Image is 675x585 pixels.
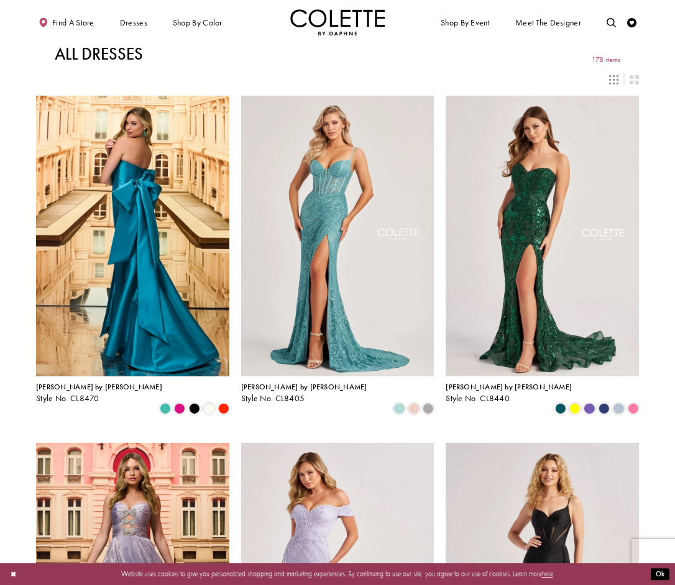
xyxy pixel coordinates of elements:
i: Sea Glass [393,403,405,414]
div: Colette by Daphne Style No. CL8470 [36,383,162,403]
i: Smoke [423,403,434,414]
a: Visit Colette by Daphne Style No. CL8440 Page [446,96,639,376]
a: Visit Colette by Daphne Style No. CL8470 Page [36,96,229,376]
a: Toggle search [604,9,618,35]
a: Visit Colette by Daphne Style No. CL8405 Page [241,96,434,376]
img: Colette by Daphne [290,9,385,35]
button: Close Dialog [6,566,21,583]
span: Style No. CL8405 [241,393,305,404]
i: Yellow [569,403,581,414]
i: Rose [408,403,420,414]
i: Fuchsia [174,403,185,414]
i: Diamond White [203,403,214,414]
span: 178 items [592,56,620,64]
h1: All Dresses [55,45,143,63]
a: Meet the designer [513,9,584,35]
i: Violet [584,403,595,414]
i: Ice Blue [613,403,624,414]
a: Check Wishlist [625,9,639,35]
div: Colette by Daphne Style No. CL8440 [446,383,572,403]
span: Meet the designer [515,18,581,27]
span: Switch layout to 3 columns [609,75,618,84]
p: Website uses cookies to give you personalized shopping and marketing experiences. By continuing t... [68,568,607,580]
span: Shop by color [173,18,223,27]
div: Colette by Daphne Style No. CL8405 [241,383,367,403]
span: Dresses [117,9,150,35]
span: Shop by color [170,9,224,35]
a: Find a store [36,9,96,35]
span: [PERSON_NAME] by [PERSON_NAME] [241,382,367,392]
span: Dresses [120,18,147,27]
span: [PERSON_NAME] by [PERSON_NAME] [36,382,162,392]
button: Submit Dialog [651,568,669,580]
span: Switch layout to 2 columns [630,75,639,84]
span: Style No. CL8440 [446,393,510,404]
i: Scarlet [218,403,229,414]
div: Layout Controls [30,69,645,89]
span: Find a store [52,18,94,27]
span: Style No. CL8470 [36,393,99,404]
a: here [542,569,553,578]
i: Black [189,403,200,414]
span: Shop By Event [441,18,490,27]
span: [PERSON_NAME] by [PERSON_NAME] [446,382,572,392]
i: Turquoise [160,403,171,414]
a: Visit Home Page [290,9,385,35]
i: Navy Blue [599,403,610,414]
span: Shop By Event [438,9,492,35]
i: Cotton Candy [628,403,639,414]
